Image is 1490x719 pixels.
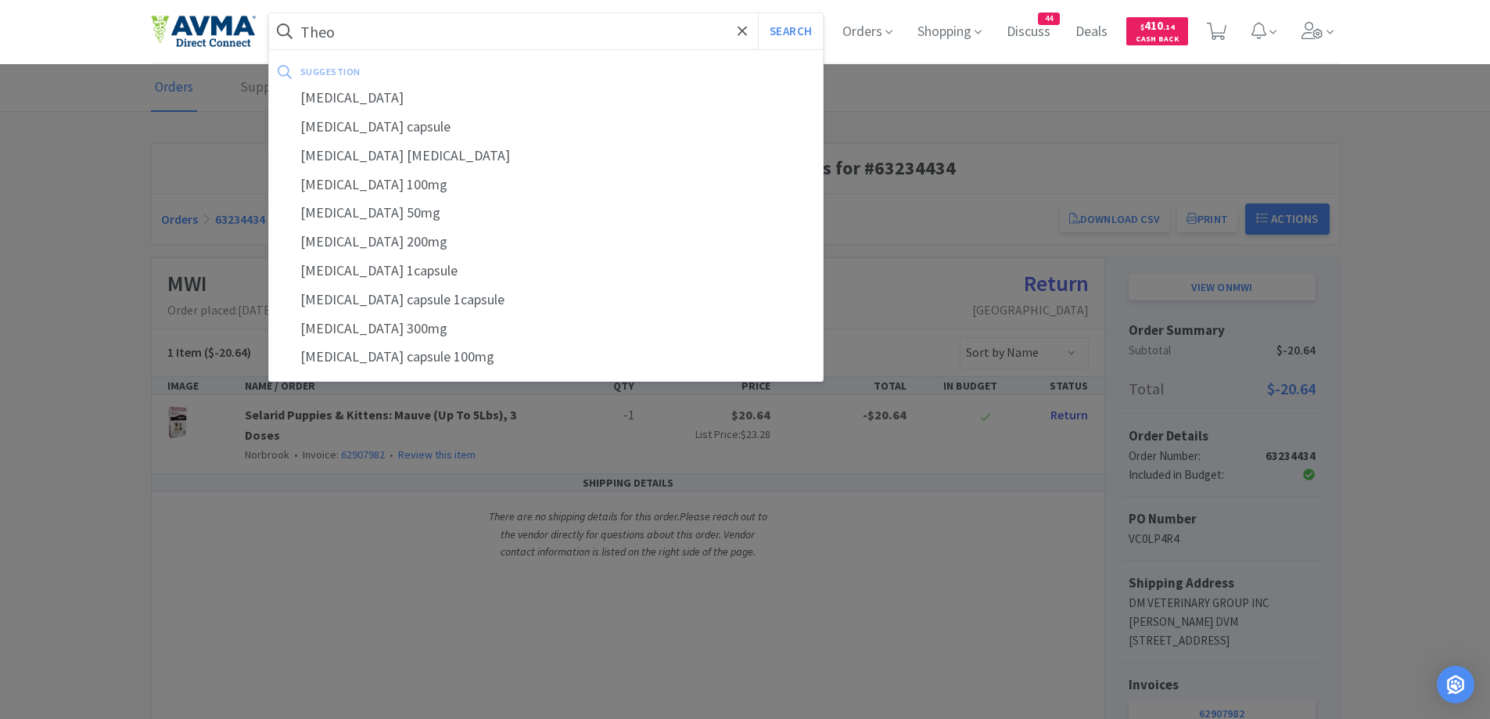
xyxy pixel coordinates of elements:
div: Open Intercom Messenger [1437,666,1474,703]
button: Search [758,13,823,49]
div: [MEDICAL_DATA] [MEDICAL_DATA] [269,142,824,171]
div: [MEDICAL_DATA] 300mg [269,315,824,343]
div: [MEDICAL_DATA] capsule [269,113,824,142]
img: e4e33dab9f054f5782a47901c742baa9_102.png [151,15,256,48]
div: [MEDICAL_DATA] 200mg [269,228,824,257]
span: Cash Back [1136,35,1179,45]
a: Discuss44 [1000,25,1057,39]
div: suggestion [300,59,587,84]
div: [MEDICAL_DATA] capsule 1capsule [269,286,824,315]
div: [MEDICAL_DATA] 1capsule [269,257,824,286]
input: Search by item, sku, manufacturer, ingredient, size... [269,13,824,49]
div: [MEDICAL_DATA] 50mg [269,199,824,228]
span: 44 [1039,13,1059,24]
div: [MEDICAL_DATA] capsule 100mg [269,343,824,372]
a: $410.14Cash Back [1126,10,1188,52]
span: 410 [1140,18,1175,33]
a: Deals [1069,25,1114,39]
span: . 14 [1163,22,1175,32]
div: [MEDICAL_DATA] [269,84,824,113]
div: [MEDICAL_DATA] 100mg [269,171,824,200]
span: $ [1140,22,1144,32]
